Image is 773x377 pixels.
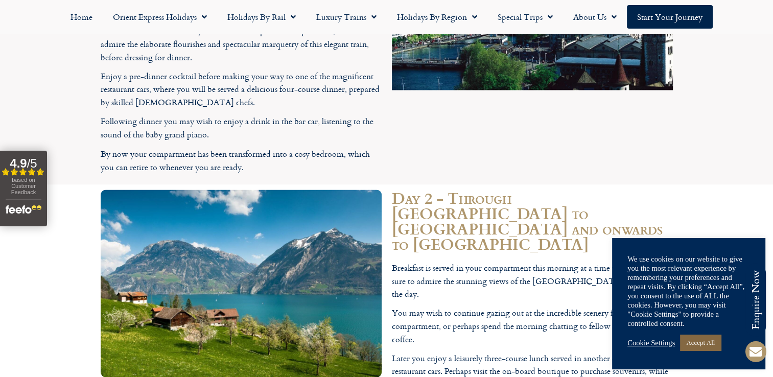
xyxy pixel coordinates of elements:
a: Holidays by Rail [217,5,306,29]
a: Luxury Trains [306,5,387,29]
a: About Us [563,5,627,29]
nav: Menu [5,5,768,29]
a: Cookie Settings [627,338,675,347]
a: Start your Journey [627,5,713,29]
p: Take the time to settle in to your comfortable private compartment, relax and admire the elaborat... [101,25,382,64]
h2: Day 2 - Through [GEOGRAPHIC_DATA] to [GEOGRAPHIC_DATA] and onwards to [GEOGRAPHIC_DATA] [392,190,673,251]
a: Accept All [680,335,721,350]
div: We use cookies on our website to give you the most relevant experience by remembering your prefer... [627,254,750,328]
p: Enjoy a pre-dinner cocktail before making your way to one of the magnificent restaurant cars, whe... [101,70,382,109]
p: By now your compartment has been transformed into a cosy bedroom, which you can retire to wheneve... [101,147,382,173]
a: Holidays by Region [387,5,487,29]
p: Following dinner you may wish to enjoy a drink in the bar car, listening to the sound of the baby... [101,115,382,141]
p: You may wish to continue gazing out at the incredible scenery from your compartment, or perhaps s... [392,306,673,345]
a: Orient Express Holidays [103,5,217,29]
p: Breakfast is served in your compartment this morning at a time to suit you; be sure to admire the... [392,261,673,300]
a: Special Trips [487,5,563,29]
a: Home [60,5,103,29]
